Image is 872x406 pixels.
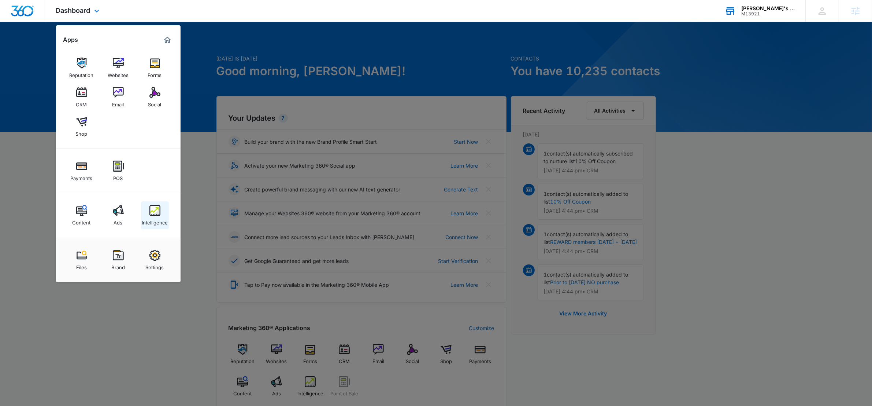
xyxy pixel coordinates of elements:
[76,98,87,107] div: CRM
[63,36,78,43] h2: Apps
[73,216,91,226] div: Content
[114,216,123,226] div: Ads
[741,11,795,17] div: account id
[108,69,129,78] div: Websites
[114,172,123,181] div: POS
[20,43,26,48] img: tab_domain_overview_orange.svg
[71,172,93,181] div: Payments
[142,216,168,226] div: Intelligence
[68,113,96,140] a: Shop
[104,157,132,185] a: POS
[68,83,96,111] a: CRM
[148,98,162,107] div: Social
[162,34,173,46] a: Marketing 360® Dashboard
[76,127,88,137] div: Shop
[70,69,94,78] div: Reputation
[104,54,132,82] a: Websites
[111,261,125,270] div: Brand
[19,19,81,25] div: Domain: [DOMAIN_NAME]
[28,43,66,48] div: Domain Overview
[76,261,87,270] div: Files
[56,7,90,14] span: Dashboard
[112,98,124,107] div: Email
[68,54,96,82] a: Reputation
[141,83,169,111] a: Social
[68,201,96,229] a: Content
[741,6,795,11] div: account name
[141,54,169,82] a: Forms
[104,246,132,274] a: Brand
[104,201,132,229] a: Ads
[12,19,18,25] img: website_grey.svg
[12,12,18,18] img: logo_orange.svg
[141,201,169,229] a: Intelligence
[146,261,164,270] div: Settings
[141,246,169,274] a: Settings
[68,246,96,274] a: Files
[81,43,123,48] div: Keywords by Traffic
[148,69,162,78] div: Forms
[68,157,96,185] a: Payments
[21,12,36,18] div: v 4.0.24
[104,83,132,111] a: Email
[73,43,79,48] img: tab_keywords_by_traffic_grey.svg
